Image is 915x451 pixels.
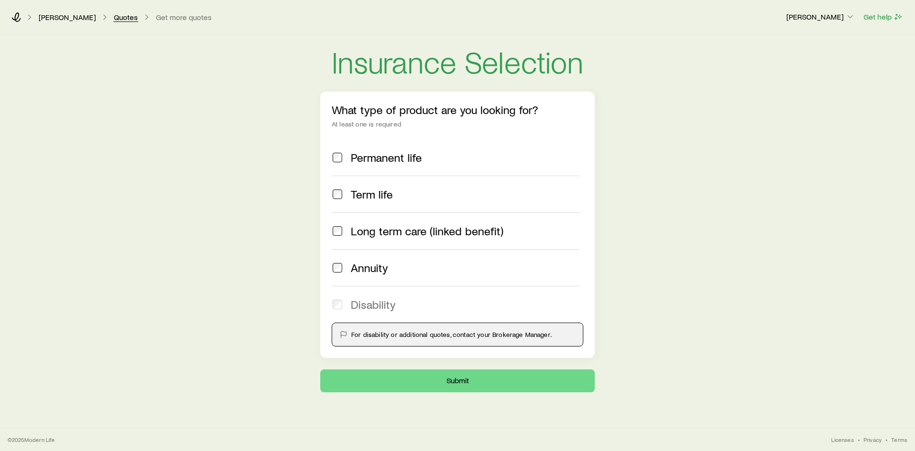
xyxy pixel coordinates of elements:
[155,13,212,22] button: Get more quotes
[891,436,907,443] a: Terms
[786,12,855,21] p: [PERSON_NAME]
[320,369,595,392] button: Submit
[332,120,583,128] div: At least one is required
[864,436,882,443] a: Privacy
[351,151,422,164] span: Permanent life
[340,331,575,338] div: For disability or additional quotes, contact your Brokerage Manager.
[113,13,138,22] a: Quotes
[351,188,393,201] span: Term life
[885,436,887,443] span: •
[863,11,904,22] button: Get help
[333,263,342,273] input: Annuity
[351,261,388,274] span: Annuity
[332,103,583,116] p: What type of product are you looking for?
[333,189,342,199] input: Term life
[831,436,854,443] a: Licenses
[786,11,855,23] button: [PERSON_NAME]
[351,298,396,311] span: Disability
[858,436,860,443] span: •
[333,226,342,236] input: Long term care (linked benefit)
[8,436,55,443] p: © 2025 Modern Life
[333,153,342,162] input: Permanent life
[332,46,583,76] h1: Insurance Selection
[333,300,342,309] input: Disability
[351,224,503,238] span: Long term care (linked benefit)
[38,13,96,22] a: [PERSON_NAME]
